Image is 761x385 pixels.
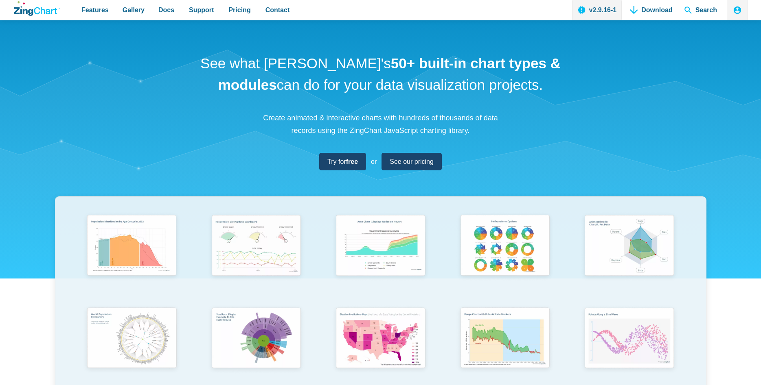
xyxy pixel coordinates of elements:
[82,211,181,282] img: Population Distribution by Age Group in 2052
[123,4,145,15] span: Gallery
[197,53,564,96] h1: See what [PERSON_NAME]'s can do for your data visualization projects.
[14,1,60,16] a: ZingChart Logo. Click to return to the homepage
[331,211,430,282] img: Area Chart (Displays Nodes on Hover)
[228,4,250,15] span: Pricing
[189,4,214,15] span: Support
[259,112,503,137] p: Create animated & interactive charts with hundreds of thousands of data records using the ZingCha...
[319,153,366,170] a: Try forfree
[346,158,358,165] strong: free
[331,304,430,374] img: Election Predictions Map
[82,304,181,375] img: World Population by Country
[382,153,442,170] a: See our pricing
[455,211,555,282] img: Pie Transform Options
[371,156,377,167] span: or
[318,211,443,303] a: Area Chart (Displays Nodes on Hover)
[265,4,290,15] span: Contact
[327,156,358,167] span: Try for
[81,4,109,15] span: Features
[390,156,434,167] span: See our pricing
[218,55,561,93] strong: 50+ built-in chart types & modules
[455,304,555,375] img: Range Chart with Rultes & Scale Markers
[70,211,194,303] a: Population Distribution by Age Group in 2052
[206,304,306,374] img: Sun Burst Plugin Example ft. File System Data
[579,211,679,282] img: Animated Radar Chart ft. Pet Data
[443,211,567,303] a: Pie Transform Options
[194,211,318,303] a: Responsive Live Update Dashboard
[579,304,679,374] img: Points Along a Sine Wave
[206,211,306,282] img: Responsive Live Update Dashboard
[158,4,174,15] span: Docs
[567,211,692,303] a: Animated Radar Chart ft. Pet Data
